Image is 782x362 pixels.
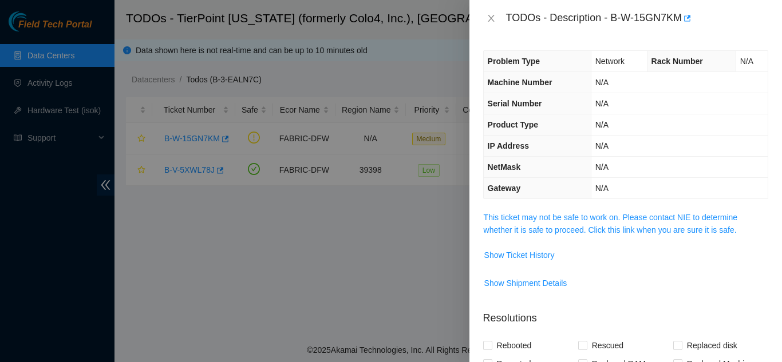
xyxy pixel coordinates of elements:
[484,249,555,261] span: Show Ticket History
[682,336,742,355] span: Replaced disk
[506,9,768,27] div: TODOs - Description - B-W-15GN7KM
[488,184,521,193] span: Gateway
[595,162,609,172] span: N/A
[488,120,538,129] span: Product Type
[488,57,540,66] span: Problem Type
[651,57,703,66] span: Rack Number
[488,141,529,150] span: IP Address
[488,99,542,108] span: Serial Number
[595,57,625,66] span: Network
[483,301,768,326] p: Resolutions
[595,120,609,129] span: N/A
[484,277,567,289] span: Show Shipment Details
[488,78,552,87] span: Machine Number
[740,57,753,66] span: N/A
[487,14,496,23] span: close
[492,336,536,355] span: Rebooted
[595,184,609,193] span: N/A
[595,99,609,108] span: N/A
[587,336,628,355] span: Rescued
[488,162,521,172] span: NetMask
[595,78,609,87] span: N/A
[484,246,555,264] button: Show Ticket History
[483,13,499,24] button: Close
[484,274,568,292] button: Show Shipment Details
[484,213,738,234] a: This ticket may not be safe to work on. Please contact NIE to determine whether it is safe to pro...
[595,141,609,150] span: N/A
